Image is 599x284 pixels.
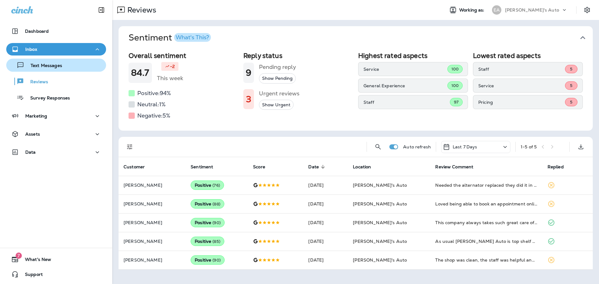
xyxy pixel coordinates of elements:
button: Data [6,146,106,158]
td: [DATE] [303,213,348,232]
span: 5 [570,83,572,88]
p: Text Messages [24,63,62,69]
p: [PERSON_NAME] [124,258,181,262]
button: Reviews [6,75,106,88]
span: ( 88 ) [212,201,220,207]
button: Show Urgent [259,100,294,110]
p: Last 7 Days [453,144,477,149]
span: Location [353,164,379,170]
p: -2 [170,63,175,70]
h5: Pending reply [259,62,296,72]
button: Filters [124,141,136,153]
p: Dashboard [25,29,49,34]
p: Survey Responses [24,95,70,101]
div: As usual Evans Auto is top shelf place for car repairs and maintenance! [435,238,537,244]
button: Dashboard [6,25,106,37]
span: ( 85 ) [212,239,220,244]
p: [PERSON_NAME] [124,239,181,244]
span: Review Comment [435,164,481,170]
p: [PERSON_NAME]'s Auto [505,7,559,12]
p: Data [25,150,36,155]
span: ( 76 ) [212,183,220,188]
button: 7What's New [6,253,106,266]
td: [DATE] [303,195,348,213]
div: Positive [191,237,224,246]
h2: Reply status [243,52,353,60]
button: Inbox [6,43,106,55]
h1: 3 [246,94,251,104]
span: Customer [124,164,153,170]
td: [DATE] [303,176,348,195]
td: [DATE] [303,251,348,269]
div: Positive [191,218,225,227]
span: 100 [451,83,459,88]
span: 97 [454,99,459,105]
span: Sentiment [191,164,221,170]
button: Text Messages [6,59,106,72]
h1: 84.7 [131,68,149,78]
span: Customer [124,164,145,170]
p: Inbox [25,47,37,52]
span: [PERSON_NAME]'s Auto [353,201,407,207]
span: Location [353,164,371,170]
p: Pricing [478,100,565,105]
span: [PERSON_NAME]'s Auto [353,220,407,225]
p: Marketing [25,113,47,118]
p: [PERSON_NAME] [124,201,181,206]
h2: Highest rated aspects [358,52,468,60]
h5: Neutral: 1 % [137,99,166,109]
button: Show Pending [259,73,296,84]
div: Loved being able to book an appointment online. Well informed on the work being done and what nee... [435,201,537,207]
div: Needed the alternator replaced they did it in a day and they have very nice customer service. [435,182,537,188]
span: Replied [548,164,572,170]
p: Reviews [24,79,48,85]
div: Positive [191,181,224,190]
h5: This week [157,73,183,83]
button: Marketing [6,110,106,122]
p: [PERSON_NAME] [124,183,181,188]
p: Staff [363,100,450,105]
p: Staff [478,67,565,72]
p: Service [363,67,447,72]
span: Support [19,272,43,279]
span: [PERSON_NAME]'s Auto [353,238,407,244]
span: 7 [16,253,22,259]
span: ( 90 ) [212,258,221,263]
p: Assets [25,132,40,137]
span: Replied [548,164,564,170]
span: 5 [570,66,572,72]
span: Score [253,164,265,170]
div: The shop was clean, the staff was helpful and responsive. The repairs were professionaly complete... [435,257,537,263]
td: [DATE] [303,232,348,251]
div: 1 - 5 of 5 [521,144,537,149]
button: Survey Responses [6,91,106,104]
p: [PERSON_NAME] [124,220,181,225]
span: What's New [19,257,51,264]
div: This company always takes such great care of me and my car. Best BMW mechanic I’ve found in the a... [435,219,537,226]
span: Score [253,164,273,170]
button: Support [6,268,106,281]
span: [PERSON_NAME]'s Auto [353,182,407,188]
h5: Positive: 94 % [137,88,171,98]
div: What's This? [176,35,209,40]
span: Date [308,164,319,170]
button: Collapse Sidebar [93,4,110,16]
p: General Experience [363,83,447,88]
button: Assets [6,128,106,140]
div: Positive [191,199,224,209]
button: SentimentWhat's This? [124,26,598,49]
div: EA [492,5,501,15]
p: Reviews [125,5,156,15]
p: Service [478,83,565,88]
span: Sentiment [191,164,213,170]
div: Positive [191,255,225,265]
span: 100 [451,66,459,72]
button: Settings [582,4,593,16]
span: Date [308,164,327,170]
h5: Urgent reviews [259,89,299,99]
h1: Sentiment [129,32,211,43]
h2: Overall sentiment [129,52,238,60]
span: [PERSON_NAME]'s Auto [353,257,407,263]
span: Review Comment [435,164,473,170]
button: Export as CSV [575,141,587,153]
